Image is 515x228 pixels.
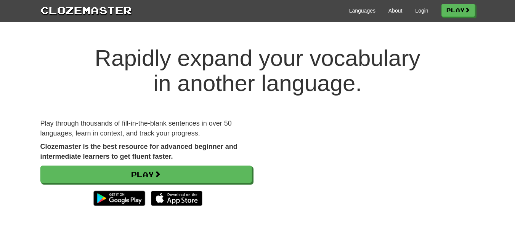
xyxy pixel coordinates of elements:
img: Get it on Google Play [90,187,149,210]
a: Play [441,4,475,17]
a: Play [40,166,252,183]
p: Play through thousands of fill-in-the-blank sentences in over 50 languages, learn in context, and... [40,119,252,138]
a: Login [415,7,428,14]
a: About [388,7,403,14]
strong: Clozemaster is the best resource for advanced beginner and intermediate learners to get fluent fa... [40,143,237,160]
img: Download_on_the_App_Store_Badge_US-UK_135x40-25178aeef6eb6b83b96f5f2d004eda3bffbb37122de64afbaef7... [151,191,202,206]
a: Languages [349,7,375,14]
a: Clozemaster [40,3,132,17]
